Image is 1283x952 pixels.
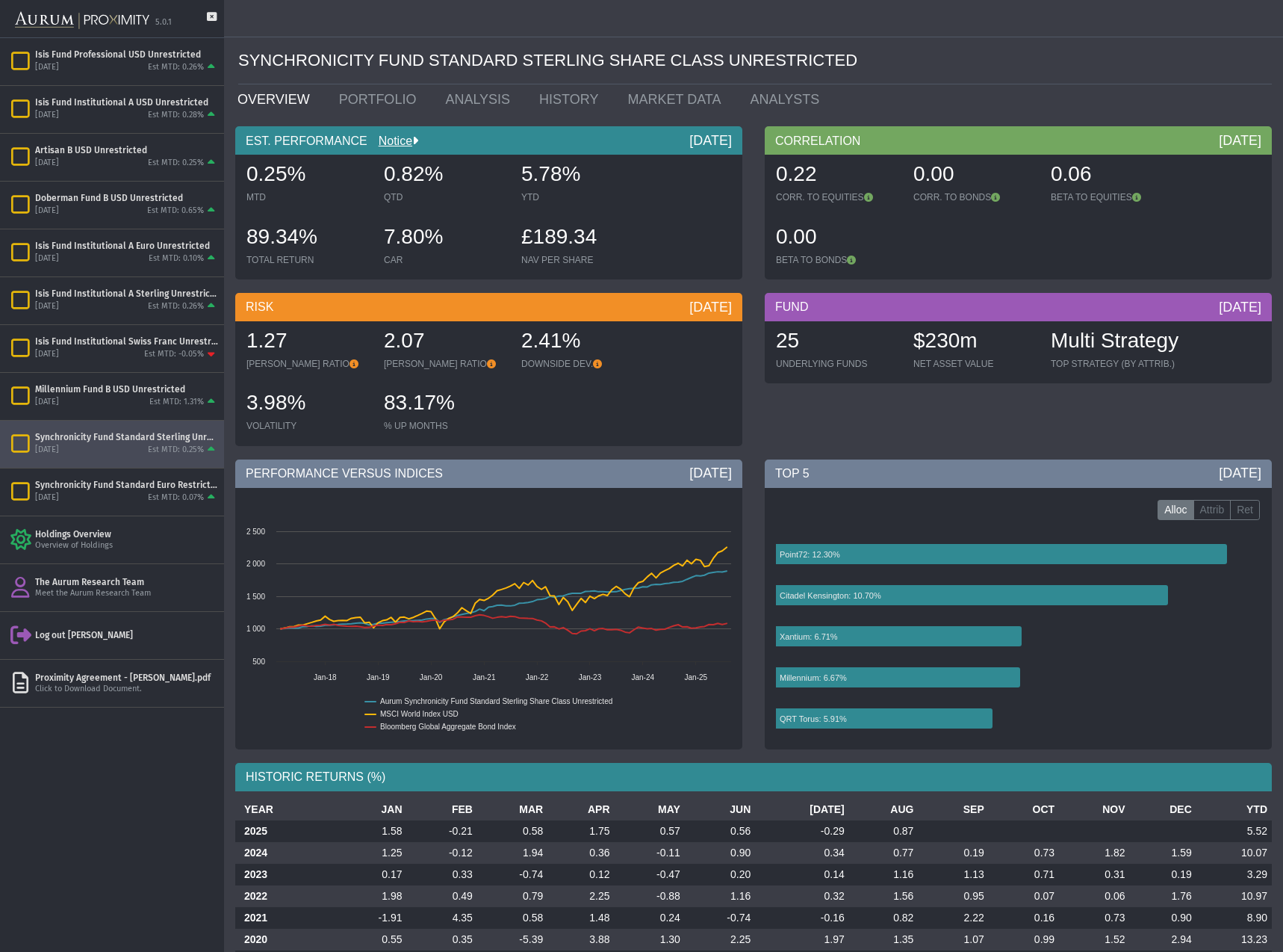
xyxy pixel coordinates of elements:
[246,528,265,536] text: 2 500
[477,820,547,842] td: 0.58
[755,842,848,864] td: 0.34
[336,820,406,842] td: 1.58
[918,799,988,820] th: SEP
[776,327,898,358] div: 25
[35,110,59,121] div: [DATE]
[615,885,685,907] td: -0.88
[615,799,685,820] th: MAY
[246,593,265,601] text: 1 500
[35,96,218,108] div: Isis Fund Institutional A USD Unrestricted
[685,885,755,907] td: 1.16
[148,492,204,504] div: Est MTD: 0.07%
[384,254,506,266] div: CAR
[765,126,1272,155] div: CORRELATION
[35,383,218,395] div: Millennium Fund B USD Unrestricted
[989,885,1059,907] td: 0.07
[755,907,848,929] td: -0.16
[780,550,840,559] text: Point72: 12.30%
[235,907,336,929] th: 2021
[235,126,742,155] div: EST. PERFORMANCE
[689,298,732,316] div: [DATE]
[1059,907,1129,929] td: 0.73
[367,133,418,149] div: Notice
[547,864,614,885] td: 0.12
[434,84,528,114] a: ANALYSIS
[367,673,390,681] text: Jan-19
[755,799,848,820] th: [DATE]
[1219,298,1261,316] div: [DATE]
[849,885,919,907] td: 1.56
[246,327,369,358] div: 1.27
[755,885,848,907] td: 0.32
[1129,885,1196,907] td: 1.76
[913,327,1036,358] div: $230m
[35,431,218,443] div: Synchronicity Fund Standard Sterling Unrestricted
[685,929,755,951] td: 2.25
[35,349,59,360] div: [DATE]
[765,460,1272,488] div: TOP 5
[35,672,218,684] div: Proximity Agreement - [PERSON_NAME].pdf
[35,588,218,599] div: Meet the Aurum Research Team
[615,864,685,885] td: -0.47
[477,864,547,885] td: -0.74
[35,253,59,265] div: [DATE]
[384,389,506,420] div: 83.17%
[1219,132,1261,149] div: [DATE]
[380,710,459,718] text: MSCI World Index USD
[918,885,988,907] td: 0.95
[615,842,685,864] td: -0.11
[615,907,685,929] td: 0.24
[1196,820,1272,842] td: 5.52
[336,885,406,907] td: 1.98
[147,205,204,217] div: Est MTD: 0.65%
[547,929,614,951] td: 3.88
[246,560,265,568] text: 2 000
[35,479,218,491] div: Synchronicity Fund Standard Euro Restricted
[989,799,1059,820] th: OCT
[367,135,412,147] a: Notice
[1059,799,1129,820] th: NOV
[1196,842,1272,864] td: 10.07
[685,864,755,885] td: 0.20
[547,820,614,842] td: 1.75
[989,864,1059,885] td: 0.71
[380,723,516,731] text: Bloomberg Global Aggregate Bond Index
[1051,160,1173,191] div: 0.06
[252,658,265,666] text: 500
[235,885,336,907] th: 2022
[685,799,755,820] th: JUN
[689,132,732,149] div: [DATE]
[913,160,1036,191] div: 0.00
[144,349,204,360] div: Est MTD: -0.05%
[521,358,644,370] div: DOWNSIDE DEV.
[849,799,919,820] th: AUG
[477,929,547,951] td: -5.39
[477,842,547,864] td: 1.94
[1129,907,1196,929] td: 0.90
[238,37,1272,84] div: SYNCHRONICITY FUND STANDARD STERLING SHARE CLASS UNRESTRICTED
[148,158,204,169] div: Est MTD: 0.25%
[420,673,443,681] text: Jan-20
[1230,500,1260,521] label: Ret
[521,327,644,358] div: 2.41%
[380,697,612,705] text: Aurum Synchronicity Fund Standard Sterling Share Class Unrestricted
[780,632,838,641] text: Xantium: 6.71%
[780,714,847,723] text: QRT Torus: 5.91%
[780,591,881,600] text: Citadel Kensington: 10.70%
[849,842,919,864] td: 0.77
[755,820,848,842] td: -0.29
[35,205,59,217] div: [DATE]
[35,576,218,588] div: The Aurum Research Team
[336,799,406,820] th: JAN
[1051,327,1178,358] div: Multi Strategy
[246,389,369,420] div: 3.98%
[35,49,218,61] div: Isis Fund Professional USD Unrestricted
[739,84,837,114] a: ANALYSTS
[632,673,655,681] text: Jan-24
[615,820,685,842] td: 0.57
[526,673,549,681] text: Jan-22
[918,907,988,929] td: 2.22
[1158,500,1193,521] label: Alloc
[1193,500,1231,521] label: Attrib
[149,397,204,408] div: Est MTD: 1.31%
